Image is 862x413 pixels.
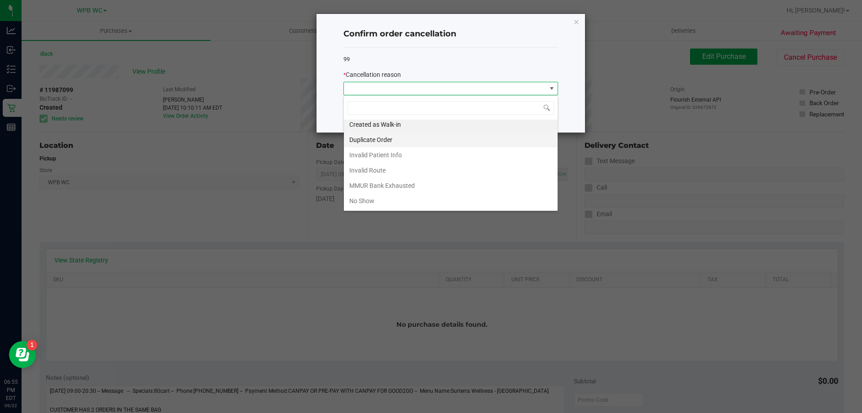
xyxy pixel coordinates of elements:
button: Close [573,16,580,27]
li: Created as Walk-in [344,117,558,132]
span: 99 [343,56,350,62]
li: No Show [344,193,558,209]
span: Cancellation reason [346,71,401,78]
li: Invalid Route [344,163,558,178]
li: Duplicate Order [344,132,558,147]
li: Other [344,209,558,224]
h4: Confirm order cancellation [343,28,558,40]
iframe: Resource center [9,341,36,368]
li: MMUR Bank Exhausted [344,178,558,193]
iframe: Resource center unread badge [26,340,37,351]
li: Invalid Patient Info [344,147,558,163]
